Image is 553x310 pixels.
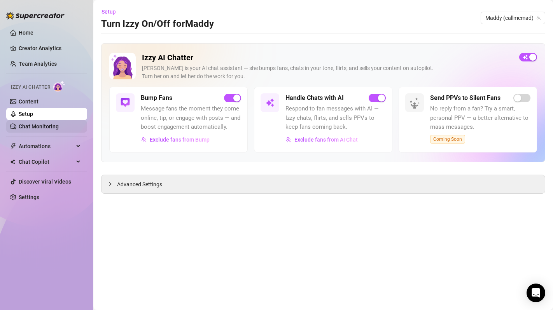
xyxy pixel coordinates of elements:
button: Exclude fans from Bump [141,133,210,146]
span: Maddy (callmemad) [485,12,541,24]
img: svg%3e [141,137,147,142]
h5: Bump Fans [141,93,172,103]
button: Setup [101,5,122,18]
span: Setup [101,9,116,15]
h5: Handle Chats with AI [285,93,344,103]
img: Izzy AI Chatter [109,53,136,79]
div: Open Intercom Messenger [527,284,545,302]
a: Team Analytics [19,61,57,67]
img: svg%3e [265,98,275,107]
span: Coming Soon [430,135,465,144]
button: Exclude fans from AI Chat [285,133,358,146]
span: No reply from a fan? Try a smart, personal PPV — a better alternative to mass messages. [430,104,530,132]
span: Advanced Settings [117,180,162,189]
a: Setup [19,111,33,117]
span: Message fans the moment they come online, tip, or engage with posts — and boost engagement automa... [141,104,241,132]
img: AI Chatter [53,81,65,92]
span: Chat Copilot [19,156,74,168]
img: Chat Copilot [10,159,15,165]
span: Exclude fans from Bump [150,137,210,143]
span: team [536,16,541,20]
span: Respond to fan messages with AI — Izzy chats, flirts, and sells PPVs to keep fans coming back. [285,104,386,132]
span: collapsed [108,182,112,186]
a: Discover Viral Videos [19,179,71,185]
span: thunderbolt [10,143,16,149]
a: Content [19,98,38,105]
span: Izzy AI Chatter [11,84,50,91]
a: Chat Monitoring [19,123,59,130]
span: Automations [19,140,74,152]
h2: Izzy AI Chatter [142,53,513,63]
div: collapsed [108,180,117,188]
img: svg%3e [121,98,130,107]
div: [PERSON_NAME] is your AI chat assistant — she bumps fans, chats in your tone, flirts, and sells y... [142,64,513,81]
img: silent-fans-ppv-o-N6Mmdf.svg [409,98,422,110]
a: Home [19,30,33,36]
h3: Turn Izzy On/Off for Maddy [101,18,214,30]
a: Settings [19,194,39,200]
a: Creator Analytics [19,42,81,54]
h5: Send PPVs to Silent Fans [430,93,500,103]
span: Exclude fans from AI Chat [294,137,358,143]
img: svg%3e [286,137,291,142]
img: logo-BBDzfeDw.svg [6,12,65,19]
